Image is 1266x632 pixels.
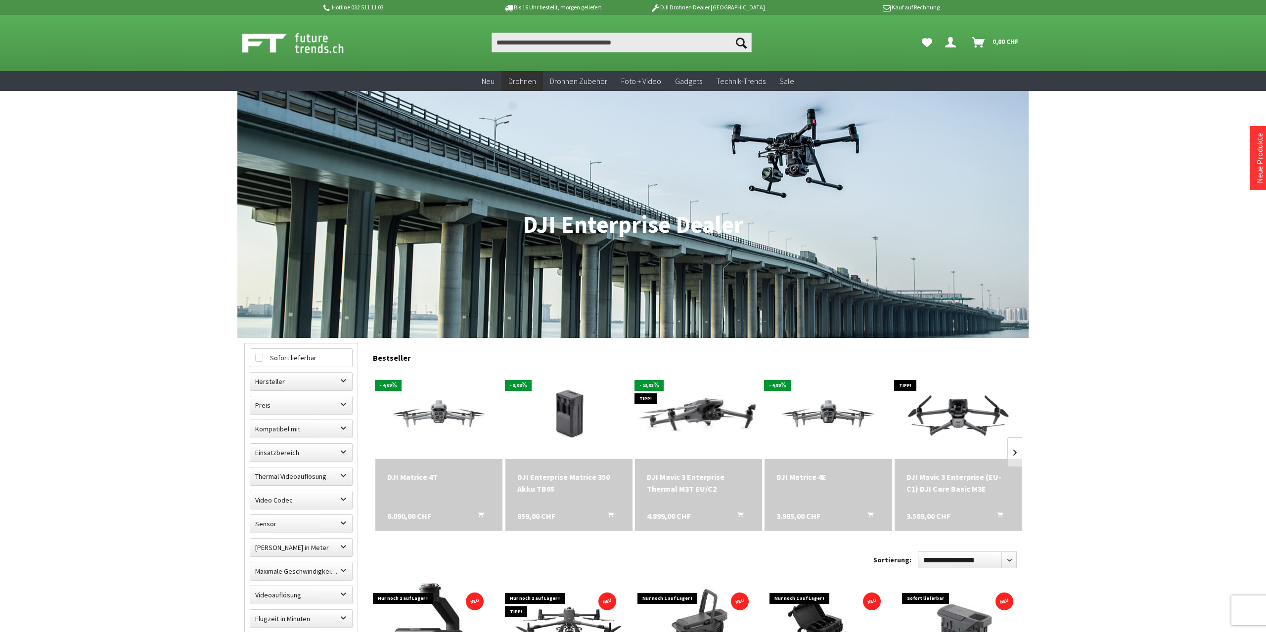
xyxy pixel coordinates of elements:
a: Dein Konto [941,33,964,52]
span: Drohnen Zubehör [550,76,607,86]
img: DJI Matrice 4T [375,379,502,450]
button: In den Warenkorb [596,510,620,523]
a: Sale [772,71,801,91]
label: Hersteller [250,373,352,390]
span: Gadgets [675,76,702,86]
label: Sofort lieferbar [250,349,352,367]
span: Sale [779,76,794,86]
img: DJI Enterprise Matrice 350 Akku TB65 [513,370,625,459]
span: Neu [482,76,495,86]
a: Meine Favoriten [917,33,937,52]
label: Videoauflösung [250,586,352,604]
a: Neu [475,71,501,91]
label: Maximale Flughöhe in Meter [250,539,352,556]
label: Einsatzbereich [250,444,352,462]
img: Shop Futuretrends - zur Startseite wechseln [242,31,365,55]
p: DJI Drohnen Dealer [GEOGRAPHIC_DATA] [631,1,785,13]
img: DJI Matrice 4E [765,379,892,450]
a: DJI Mavic 3 Enterprise (EU-C1) DJI Care Basic M3E 3.569,00 CHF In den Warenkorb [906,471,1010,495]
span: 3.569,00 CHF [906,510,950,522]
button: Suchen [731,33,752,52]
div: DJI Enterprise Matrice 350 Akku TB65 [517,471,621,495]
p: Kauf auf Rechnung [785,1,939,13]
a: Neue Produkte [1255,133,1265,183]
a: Drohnen [501,71,543,91]
a: Gadgets [668,71,709,91]
img: DJI Mavic 3 Enterprise Thermal M3T EU/C2 [635,375,762,455]
label: Preis [250,396,352,414]
a: DJI Matrice 4T 6.090,00 CHF In den Warenkorb [387,471,491,483]
span: 859,00 CHF [517,510,555,522]
p: Bis 16 Uhr bestellt, morgen geliefert. [476,1,630,13]
input: Produkt, Marke, Kategorie, EAN, Artikelnummer… [492,33,752,52]
label: Flugzeit in Minuten [250,610,352,628]
span: 0,00 CHF [993,34,1019,49]
span: 3.985,00 CHF [776,510,820,522]
label: Thermal Videoauflösung [250,467,352,485]
a: Foto + Video [614,71,668,91]
div: DJI Mavic 3 Enterprise Thermal M3T EU/C2 [647,471,750,495]
a: DJI Enterprise Matrice 350 Akku TB65 859,00 CHF In den Warenkorb [517,471,621,495]
button: In den Warenkorb [985,510,1009,523]
span: 6.090,00 CHF [387,510,431,522]
a: Technik-Trends [709,71,772,91]
span: Drohnen [508,76,536,86]
button: In den Warenkorb [466,510,490,523]
a: DJI Matrice 4E 3.985,00 CHF In den Warenkorb [776,471,880,483]
p: Hotline 032 511 11 03 [321,1,476,13]
label: Video Codec [250,491,352,509]
span: Foto + Video [621,76,661,86]
a: DJI Mavic 3 Enterprise Thermal M3T EU/C2 4.899,00 CHF In den Warenkorb [647,471,750,495]
a: Warenkorb [968,33,1024,52]
div: Bestseller [373,343,1022,368]
span: Technik-Trends [716,76,766,86]
label: Kompatibel mit [250,420,352,438]
div: DJI Matrice 4E [776,471,880,483]
button: In den Warenkorb [725,510,749,523]
div: DJI Mavic 3 Enterprise (EU-C1) DJI Care Basic M3E [906,471,1010,495]
label: Sensor [250,515,352,533]
h1: DJI Enterprise Dealer [244,212,1022,237]
span: 4.899,00 CHF [647,510,691,522]
a: Drohnen Zubehör [543,71,614,91]
label: Sortierung: [873,552,911,568]
label: Maximale Geschwindigkeit in km/h [250,562,352,580]
div: DJI Matrice 4T [387,471,491,483]
img: DJI Mavic 3 Enterprise (EU-C1) DJI Care Basic M3E [895,379,1022,450]
button: In den Warenkorb [856,510,879,523]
